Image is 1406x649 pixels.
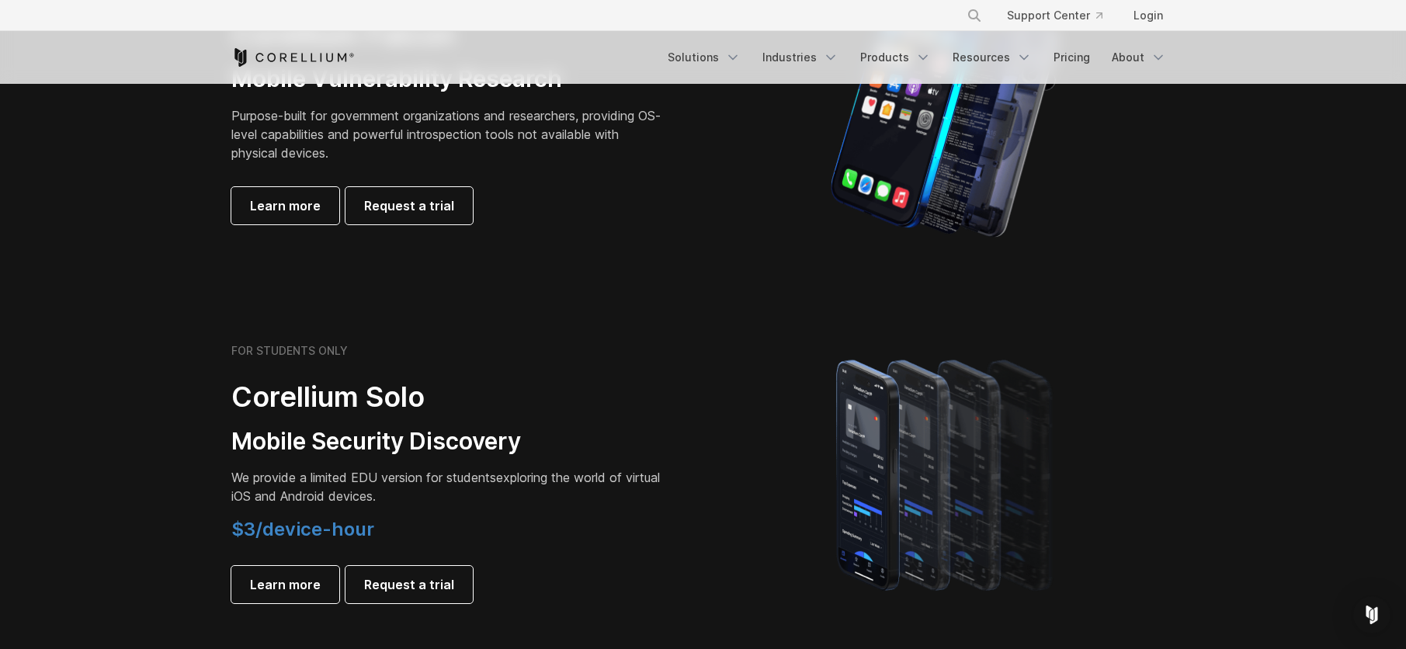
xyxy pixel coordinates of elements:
img: A lineup of four iPhone models becoming more gradient and blurred [805,338,1088,609]
a: Corellium Home [231,48,355,67]
a: Learn more [231,187,339,224]
div: Navigation Menu [658,43,1175,71]
a: Learn more [231,566,339,603]
a: Request a trial [345,566,473,603]
p: Purpose-built for government organizations and researchers, providing OS-level capabilities and p... [231,106,666,162]
a: Request a trial [345,187,473,224]
p: exploring the world of virtual iOS and Android devices. [231,468,666,505]
a: Support Center [995,2,1115,29]
span: $3/device-hour [231,518,374,540]
span: Learn more [250,196,321,215]
h6: FOR STUDENTS ONLY [231,344,348,358]
button: Search [960,2,988,29]
span: Request a trial [364,575,454,594]
a: Login [1121,2,1175,29]
div: Open Intercom Messenger [1353,596,1390,633]
div: Navigation Menu [948,2,1175,29]
a: Resources [943,43,1041,71]
span: Learn more [250,575,321,594]
a: Pricing [1044,43,1099,71]
h3: Mobile Security Discovery [231,427,666,456]
a: Industries [753,43,848,71]
a: Solutions [658,43,750,71]
span: Request a trial [364,196,454,215]
h2: Corellium Solo [231,380,666,415]
a: Products [851,43,940,71]
a: About [1102,43,1175,71]
span: We provide a limited EDU version for students [231,470,496,485]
